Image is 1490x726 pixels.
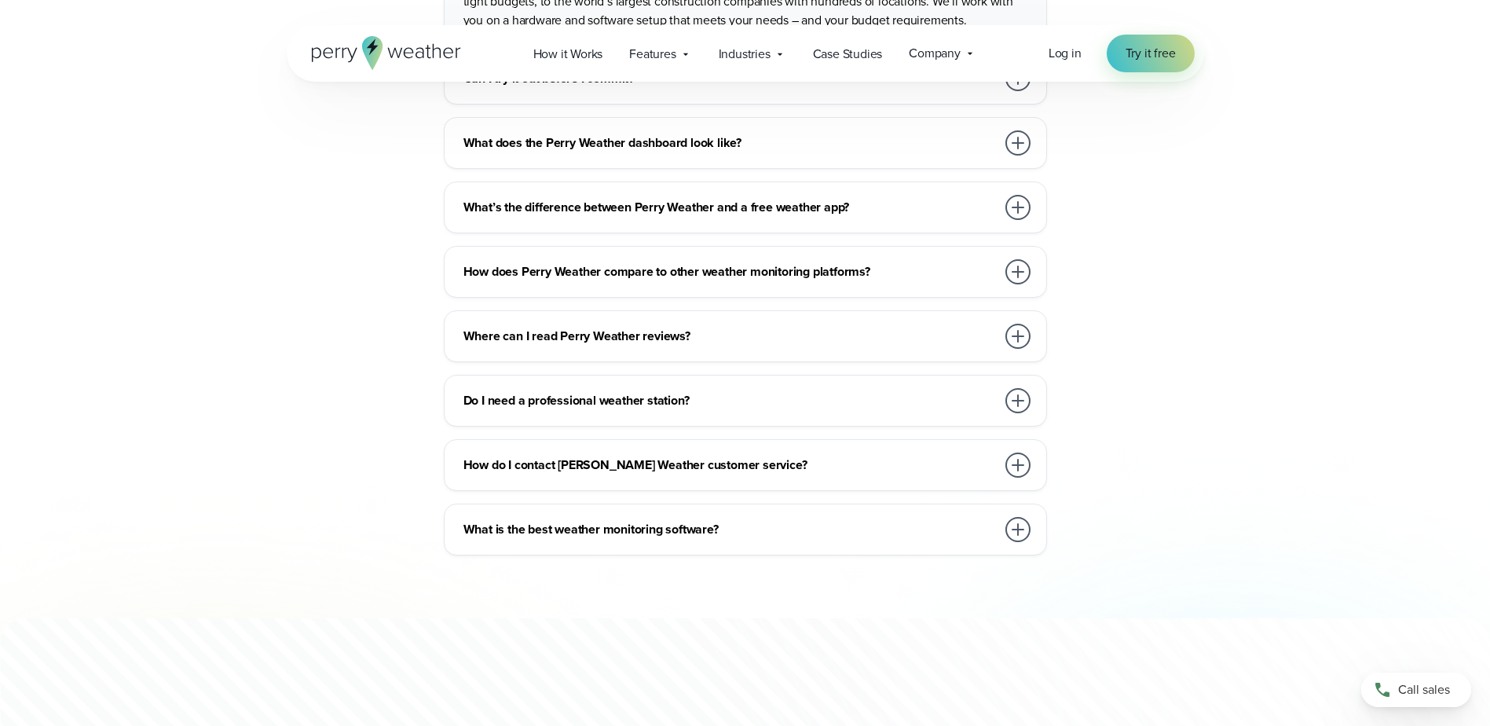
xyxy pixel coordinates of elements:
a: Case Studies [800,38,896,70]
h3: Do I need a professional weather station? [463,391,996,410]
h3: What’s the difference between Perry Weather and a free weather app? [463,198,996,217]
span: Industries [719,45,771,64]
span: Features [629,45,675,64]
h3: What is the best weather monitoring software? [463,520,996,539]
a: How it Works [520,38,617,70]
a: Call sales [1361,673,1471,707]
a: Log in [1049,44,1082,63]
h3: How does Perry Weather compare to other weather monitoring platforms? [463,262,996,281]
a: Try it free [1107,35,1195,72]
span: Company [909,44,961,63]
span: Try it free [1126,44,1176,63]
span: Case Studies [813,45,883,64]
h3: Where can I read Perry Weather reviews? [463,327,996,346]
h3: How do I contact [PERSON_NAME] Weather customer service? [463,456,996,475]
span: How it Works [533,45,603,64]
span: Log in [1049,44,1082,62]
h3: What does the Perry Weather dashboard look like? [463,134,996,152]
span: Call sales [1398,680,1450,699]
